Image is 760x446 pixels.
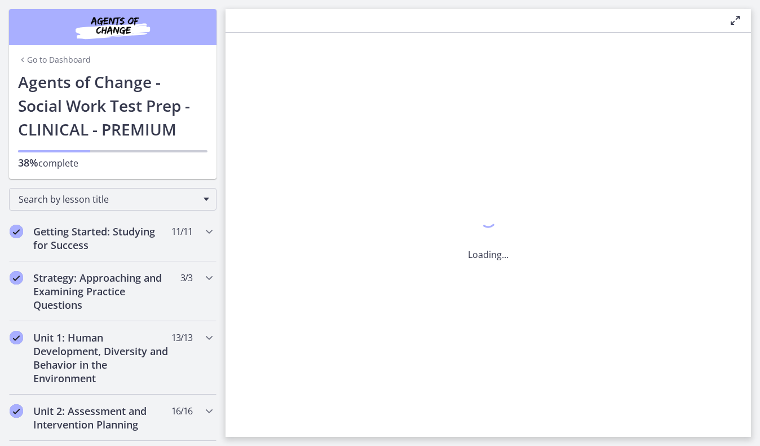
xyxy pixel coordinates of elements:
h1: Agents of Change - Social Work Test Prep - CLINICAL - PREMIUM [18,70,207,141]
p: Loading... [468,248,509,261]
i: Completed [10,404,23,418]
span: 11 / 11 [171,225,192,238]
i: Completed [10,271,23,285]
span: 38% [18,156,38,169]
h2: Unit 1: Human Development, Diversity and Behavior in the Environment [33,331,171,385]
span: Search by lesson title [19,193,198,205]
h2: Unit 2: Assessment and Intervention Planning [33,404,171,431]
img: Agents of Change [45,14,180,41]
p: complete [18,156,207,170]
a: Go to Dashboard [18,54,91,65]
h2: Getting Started: Studying for Success [33,225,171,252]
span: 16 / 16 [171,404,192,418]
div: 1 [468,208,509,234]
div: Search by lesson title [9,188,216,211]
span: 13 / 13 [171,331,192,344]
i: Completed [10,225,23,238]
span: 3 / 3 [180,271,192,285]
i: Completed [10,331,23,344]
h2: Strategy: Approaching and Examining Practice Questions [33,271,171,312]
